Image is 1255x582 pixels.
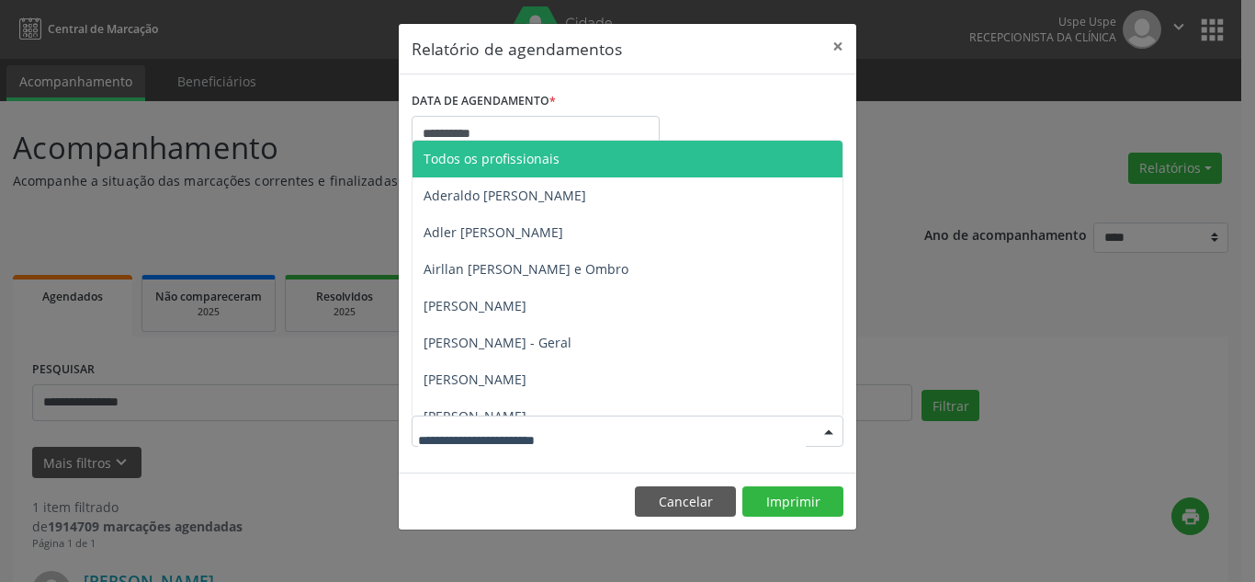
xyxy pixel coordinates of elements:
[742,486,843,518] button: Imprimir
[424,223,563,241] span: Adler [PERSON_NAME]
[820,24,856,69] button: Close
[424,260,628,278] span: Airllan [PERSON_NAME] e Ombro
[424,407,526,425] span: [PERSON_NAME]
[424,371,526,388] span: [PERSON_NAME]
[424,297,526,314] span: [PERSON_NAME]
[424,150,560,167] span: Todos os profissionais
[424,334,571,351] span: [PERSON_NAME] - Geral
[412,87,556,116] label: DATA DE AGENDAMENTO
[635,486,736,518] button: Cancelar
[424,187,586,204] span: Aderaldo [PERSON_NAME]
[412,37,622,61] h5: Relatório de agendamentos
